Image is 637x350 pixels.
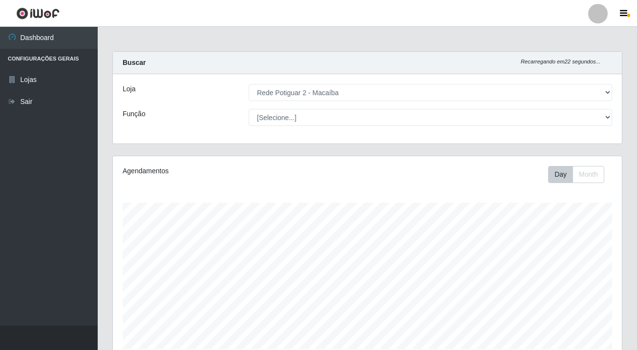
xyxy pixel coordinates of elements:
[521,59,600,64] i: Recarregando em 22 segundos...
[573,166,604,183] button: Month
[548,166,604,183] div: First group
[548,166,612,183] div: Toolbar with button groups
[123,166,318,176] div: Agendamentos
[548,166,573,183] button: Day
[123,59,146,66] strong: Buscar
[123,109,146,119] label: Função
[16,7,60,20] img: CoreUI Logo
[123,84,135,94] label: Loja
